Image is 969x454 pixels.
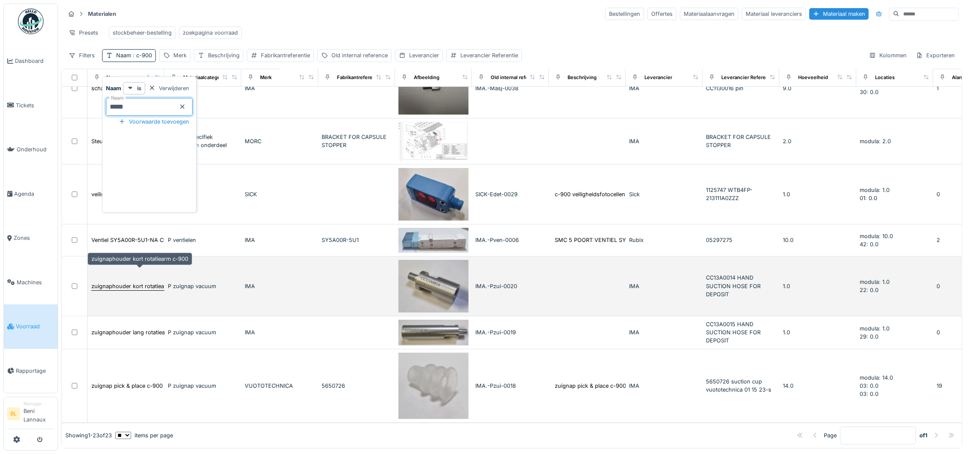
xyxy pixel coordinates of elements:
span: IMA [629,138,639,144]
li: Beni Lannaux [23,401,54,427]
span: modula: 1.0 [860,279,890,285]
div: Voorwaarde toevoegen [115,116,193,127]
strong: Materialen [85,10,120,18]
div: 14.0 [783,382,853,390]
img: zuignap pick & place c-900 [398,353,468,419]
span: modula: 1.0 [860,187,890,193]
div: Hoeveelheid [798,74,828,81]
div: VUOTOTECHNICA [245,382,315,390]
span: Zones [14,234,54,242]
div: Leverancier Referentie [460,51,518,59]
span: 01: 0.0 [860,195,877,201]
div: IMA.-Masj-0038 [475,84,545,92]
div: Naam [116,51,152,59]
div: Leverancier [409,51,439,59]
div: IMA [245,328,315,336]
div: stockbeheer-bestelling [113,29,172,37]
span: modula: 9.0 [860,81,891,87]
div: 1.0 [783,328,853,336]
div: Materiaalcategorie [183,74,226,81]
span: Rapportage [16,367,54,375]
div: Beschrijving [208,51,240,59]
div: 1.0 [783,190,853,198]
div: IMA [245,282,315,290]
div: zuignap pick & place c-900 [91,382,163,390]
div: Leverancier Referentie [721,74,775,81]
span: modula: 10.0 [860,233,893,239]
span: 29: 0.0 [860,333,878,340]
div: IMA.-Pzui-0018 [475,382,545,390]
span: modula: 2.0 [860,138,891,144]
div: 9.0 [783,84,853,92]
span: 30: 0.0 [860,89,878,95]
div: Offertes [647,8,676,20]
div: MORC [245,137,315,145]
img: scharnieroog voor cilinder sluitgroepen C-900 [398,62,468,115]
div: Ventiel SY5A00R-5U1-NA C-900 [91,236,176,244]
div: Naam [106,74,120,81]
div: E detectie [168,190,238,198]
div: Materiaalaanvragen [680,8,738,20]
span: : c-900 [131,52,152,59]
img: Steun capsulescheider morc invoer c-900 [398,122,468,161]
span: IMA [629,283,639,289]
div: Leverancier [644,74,672,81]
div: Steun capsulescheider morc invoer c-900 [91,137,201,145]
div: Kolommen [865,49,910,62]
strong: of 1 [919,431,928,439]
span: IMA [629,85,639,91]
div: 10.0 [783,236,853,244]
span: IMA [629,329,639,336]
div: IMA [245,84,315,92]
div: Old internal reference [491,74,542,81]
div: SICK [245,190,315,198]
div: Merk [173,51,187,59]
div: machinespecifiek mechanisch onderdeel [168,133,238,149]
div: IMA.-Pzui-0020 [475,282,545,290]
span: CC13A0015 HAND SUCTION HOSE FOR DEPOSIT [706,321,761,344]
span: modula: 1.0 [860,325,890,332]
span: CC13A0014 HAND SUCTION HOSE FOR DEPOSIT [706,274,761,297]
span: Rubix [629,237,644,243]
div: 5650726 [322,382,392,390]
div: Materiaal maken [809,8,869,20]
div: items per page [115,431,173,439]
div: 2.0 [783,137,853,145]
div: Showing 1 - 23 of 23 [65,431,112,439]
div: Materiaal leveranciers [742,8,806,20]
div: P ventielen [168,236,238,244]
span: modula: 14.0 [860,374,893,381]
div: c-900 veiligheidsfotocellen kartonmagazijn c-9... [555,190,682,198]
span: 22: 0.0 [860,287,878,293]
div: SICK-Edet-0029 [475,190,545,198]
span: 5650726 suction cup vuototechnica 01 15 23-s [706,378,771,393]
div: zuignaphouder kort rotatiearm c-900 [91,282,188,290]
div: Fabrikantreferentie [261,51,310,59]
div: zuignaphouder kort rotatiearm c-900 [88,253,192,265]
div: Manager [23,401,54,407]
span: 03: 0.0 [860,383,878,389]
div: P zuignap vacuum [168,328,238,336]
div: Exporteren [912,49,959,62]
span: Dashboard [15,57,54,65]
strong: is [137,84,141,92]
div: P zuignap vacuum [168,282,238,290]
span: Tickets [16,101,54,109]
div: Filters [65,49,99,62]
span: Onderhoud [17,145,54,153]
li: BL [7,407,20,420]
span: IMA [629,383,639,389]
div: IMA [245,236,315,244]
img: veiligheidsfotocel karton, interlay,inlay, c-900 [398,168,468,221]
div: zuignap pick & place c-900 tubes Van IMA [555,382,666,390]
div: Presets [65,27,102,39]
div: zuignaphouder lang rotatiearm c-900 [91,328,189,336]
div: IMA.-Pven-0006 [475,236,545,244]
span: BRACKET FOR CAPSULE STOPPER [706,134,771,148]
div: Fabrikantreferentie [337,74,381,81]
div: Old internal reference [331,51,388,59]
span: 1125747 WTB4FP-213111A0ZZZ [706,187,752,201]
span: 42: 0.0 [860,241,878,248]
div: veiligheidsfotocel karton, interlay,inlay, c-900 [91,190,209,198]
span: 03: 0.0 [860,391,878,397]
